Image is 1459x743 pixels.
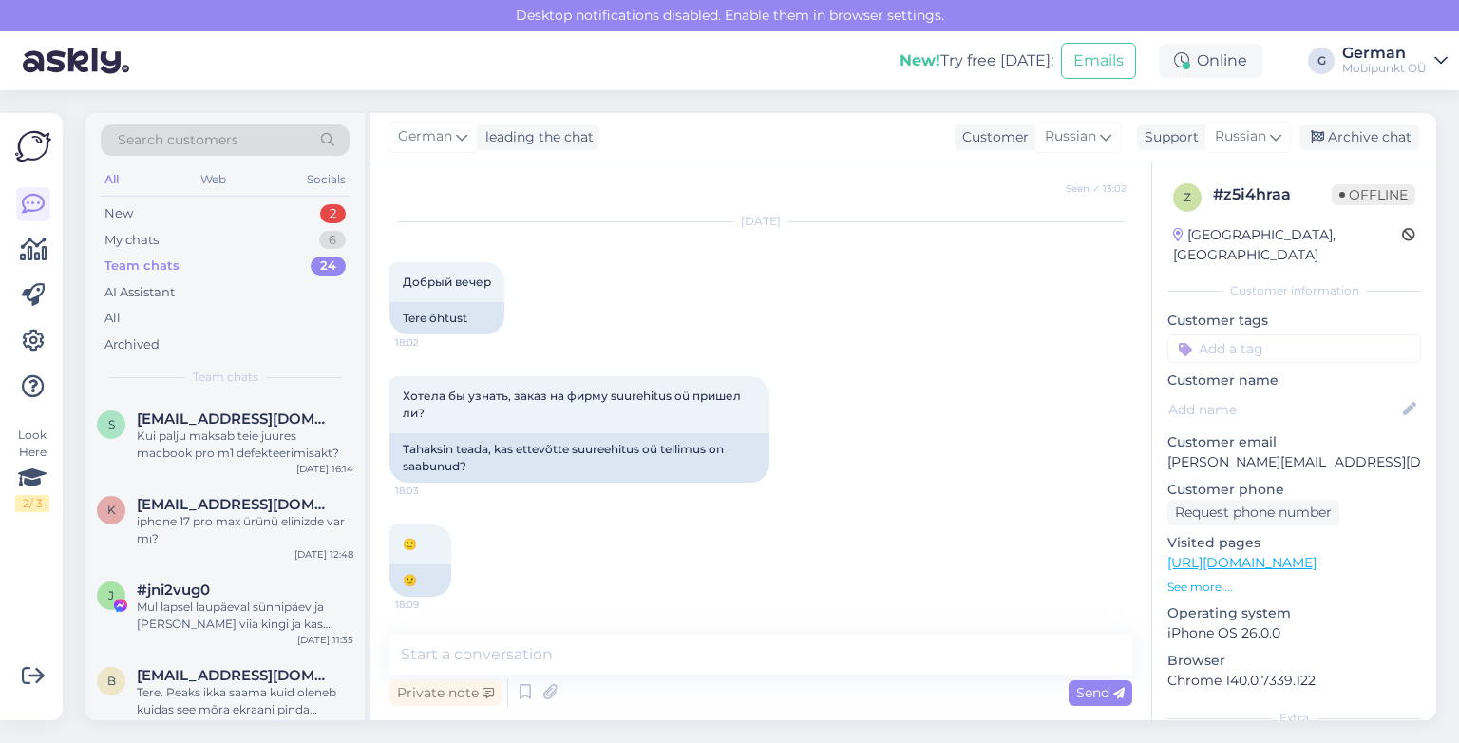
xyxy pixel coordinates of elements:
span: German [398,126,452,147]
div: Support [1137,127,1199,147]
div: [DATE] 11:30 [296,718,353,733]
div: Mobipunkt OÜ [1342,61,1427,76]
div: # z5i4hraa [1213,183,1332,206]
div: Web [197,167,230,192]
div: Online [1159,44,1262,78]
div: Extra [1167,710,1421,727]
div: Look Here [15,427,49,512]
div: Customer [955,127,1029,147]
p: Visited pages [1167,533,1421,553]
span: 18:02 [395,335,466,350]
div: Archived [104,335,160,354]
div: Private note [389,680,502,706]
span: Seen ✓ 13:02 [1055,181,1127,196]
span: simson.oliver@gmail.com [137,410,334,428]
span: b [107,674,116,688]
div: 2 / 3 [15,495,49,512]
p: Browser [1167,651,1421,671]
span: Send [1076,684,1125,701]
p: See more ... [1167,579,1421,596]
div: iphone 17 pro max ürünü elinizde var mı? [137,513,353,547]
div: 6 [319,231,346,250]
span: 🙂 [403,537,417,551]
span: kebeci@yahoo.com [137,496,334,513]
img: Askly Logo [15,128,51,164]
span: Team chats [193,369,258,386]
div: 24 [311,257,346,276]
span: j [108,588,114,602]
span: #jni2vug0 [137,581,210,599]
div: Kui palju maksab teie juures macbook pro m1 defekteerimisakt? [137,428,353,462]
div: 2 [320,204,346,223]
p: Customer phone [1167,480,1421,500]
div: Tere. Peaks ikka saama kuid oleneb kuidas see mõra ekraani pinda mõjutab, vahest võib mõra juures... [137,684,353,718]
div: G [1308,48,1335,74]
a: GermanMobipunkt OÜ [1342,46,1448,76]
div: Customer information [1167,282,1421,299]
span: bibikovbirgit@gmail.com [137,667,334,684]
div: Try free [DATE]: [900,49,1053,72]
div: leading the chat [478,127,594,147]
span: Offline [1332,184,1415,205]
div: [DATE] [389,213,1132,230]
button: Emails [1061,43,1136,79]
span: z [1184,190,1191,204]
span: Russian [1215,126,1266,147]
span: s [108,417,115,431]
div: AI Assistant [104,283,175,302]
div: New [104,204,133,223]
p: Operating system [1167,603,1421,623]
div: Team chats [104,257,180,276]
div: Request phone number [1167,500,1339,525]
a: [URL][DOMAIN_NAME] [1167,554,1317,571]
div: Socials [303,167,350,192]
div: Tahaksin teada, kas ettevõtte suureehitus oü tellimus on saabunud? [389,433,769,483]
span: Russian [1045,126,1096,147]
input: Add name [1168,399,1399,420]
div: [DATE] 16:14 [296,462,353,476]
div: German [1342,46,1427,61]
p: iPhone OS 26.0.0 [1167,623,1421,643]
p: Customer tags [1167,311,1421,331]
div: Archive chat [1299,124,1419,150]
div: All [104,309,121,328]
span: Добрый вечер [403,275,491,289]
div: All [101,167,123,192]
div: [DATE] 11:35 [297,633,353,647]
span: 18:09 [395,598,466,612]
p: Chrome 140.0.7339.122 [1167,671,1421,691]
div: [DATE] 12:48 [294,547,353,562]
span: k [107,503,116,517]
span: Хотела бы узнать, заказ на фирму suurehitus oü пришел ли? [403,389,744,420]
p: Customer email [1167,432,1421,452]
span: Search customers [118,130,238,150]
span: 18:03 [395,484,466,498]
input: Add a tag [1167,334,1421,363]
b: New! [900,51,940,69]
p: [PERSON_NAME][EMAIL_ADDRESS][DOMAIN_NAME] [1167,452,1421,472]
div: 🙂 [389,564,451,597]
div: Mul lapsel laupäeval sünnipäev ja [PERSON_NAME] viia kingi ja kas laadia on [PERSON_NAME] või pea... [137,599,353,633]
div: Tere õhtust [389,302,504,334]
p: Customer name [1167,371,1421,391]
div: My chats [104,231,159,250]
div: [GEOGRAPHIC_DATA], [GEOGRAPHIC_DATA] [1173,225,1402,265]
